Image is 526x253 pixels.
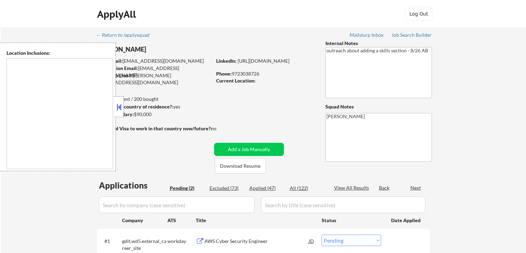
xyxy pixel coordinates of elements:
input: Search by company (case sensitive) [99,197,255,213]
a: Job Search Builder [391,32,432,39]
a: ← Return to /applysquad [96,32,156,39]
button: Add a Job Manually [214,143,284,156]
div: [EMAIL_ADDRESS][DOMAIN_NAME] [97,65,212,78]
div: [PERSON_NAME] [97,45,239,54]
div: Excluded (73) [210,185,244,192]
div: [EMAIL_ADDRESS][DOMAIN_NAME] [97,58,212,64]
div: Squad Notes [325,103,432,110]
div: JD [308,235,315,247]
div: workday [167,238,196,245]
strong: Can work in country of residence?: [96,104,173,110]
div: Company [122,217,167,224]
button: Download Resume [215,158,266,174]
div: Date Applied [391,217,422,224]
div: Mailslurp Inbox [350,33,384,37]
div: AWS Cyber Security Engineer [204,238,309,245]
a: [URL][DOMAIN_NAME] [238,58,289,64]
div: Internal Notes [325,40,432,47]
div: 9723038726 [216,70,314,77]
input: Search by title (case sensitive) [261,197,425,213]
div: $90,000 [96,111,212,118]
button: Log Out [405,7,433,21]
div: gdit.wd5.external_career_site [122,238,167,251]
strong: Current Location: [216,78,256,84]
div: Location Inclusions: [7,50,113,56]
div: ApplyAll [97,8,138,20]
div: ← Return to /applysquad [96,33,156,37]
div: Applied (47) [249,185,284,192]
div: yes [96,103,210,110]
div: View All Results [334,184,371,191]
div: Job Search Builder [391,33,432,37]
div: ATS [167,217,196,224]
div: Status [322,214,381,226]
div: no [211,125,231,132]
div: 47 sent / 200 bought [96,96,212,103]
strong: LinkedIn: [216,58,237,64]
div: Next [410,184,422,191]
div: [PERSON_NAME][EMAIL_ADDRESS][DOMAIN_NAME] [97,72,212,86]
div: Applications [99,181,167,190]
div: Pending (2) [170,185,204,192]
div: Title [196,217,315,224]
a: Mailslurp Inbox [350,32,384,39]
div: Back [379,184,390,191]
strong: Phone: [216,71,232,77]
div: All (122) [290,185,324,192]
strong: Will need Visa to work in that country now/future?: [97,125,212,131]
div: #1 [104,238,117,245]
